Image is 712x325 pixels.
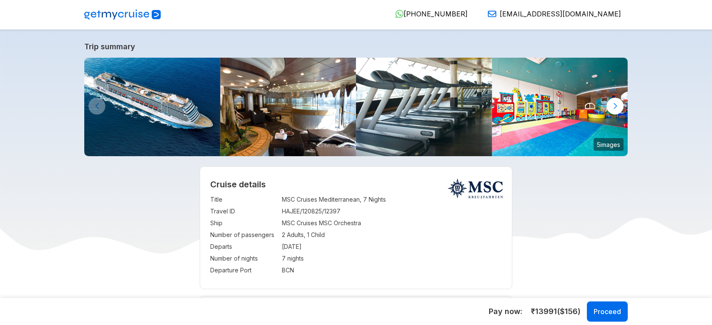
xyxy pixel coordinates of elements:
td: HAJEE/120825/12397 [282,205,502,217]
td: : [278,217,282,229]
span: ₹ 13991 ($ 156 ) [531,306,581,317]
td: : [278,241,282,253]
td: : [278,205,282,217]
td: MSC Cruises MSC Orchestra [282,217,502,229]
td: Travel ID [210,205,278,217]
td: Departure Port [210,264,278,276]
td: 7 nights [282,253,502,264]
td: 2 Adults, 1 Child [282,229,502,241]
td: [DATE] [282,241,502,253]
span: [EMAIL_ADDRESS][DOMAIN_NAME] [500,10,621,18]
td: Departs [210,241,278,253]
small: 5 images [594,138,624,151]
td: : [278,264,282,276]
img: 228293fb34c96db89f9a6bae02923bc5.jpeg [84,58,220,156]
td: Title [210,194,278,205]
a: Trip summary [84,42,628,51]
img: or_public_area_relaxation_01.jpg [220,58,356,156]
span: [PHONE_NUMBER] [404,10,468,18]
img: WhatsApp [395,10,404,18]
img: or_public_area_family_children_03.jpg [492,58,628,156]
a: [PHONE_NUMBER] [388,10,468,18]
a: [EMAIL_ADDRESS][DOMAIN_NAME] [481,10,621,18]
td: Number of passengers [210,229,278,241]
td: Ship [210,217,278,229]
td: : [278,253,282,264]
img: or_public_area_fitness_02.jpg [356,58,492,156]
td: BCN [282,264,502,276]
h5: Pay now: [489,306,522,317]
img: Email [488,10,496,18]
h2: Cruise details [210,179,502,189]
td: MSC Cruises Mediterranean, 7 Nights [282,194,502,205]
td: : [278,194,282,205]
td: : [278,229,282,241]
td: Number of nights [210,253,278,264]
button: Proceed [587,301,628,322]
